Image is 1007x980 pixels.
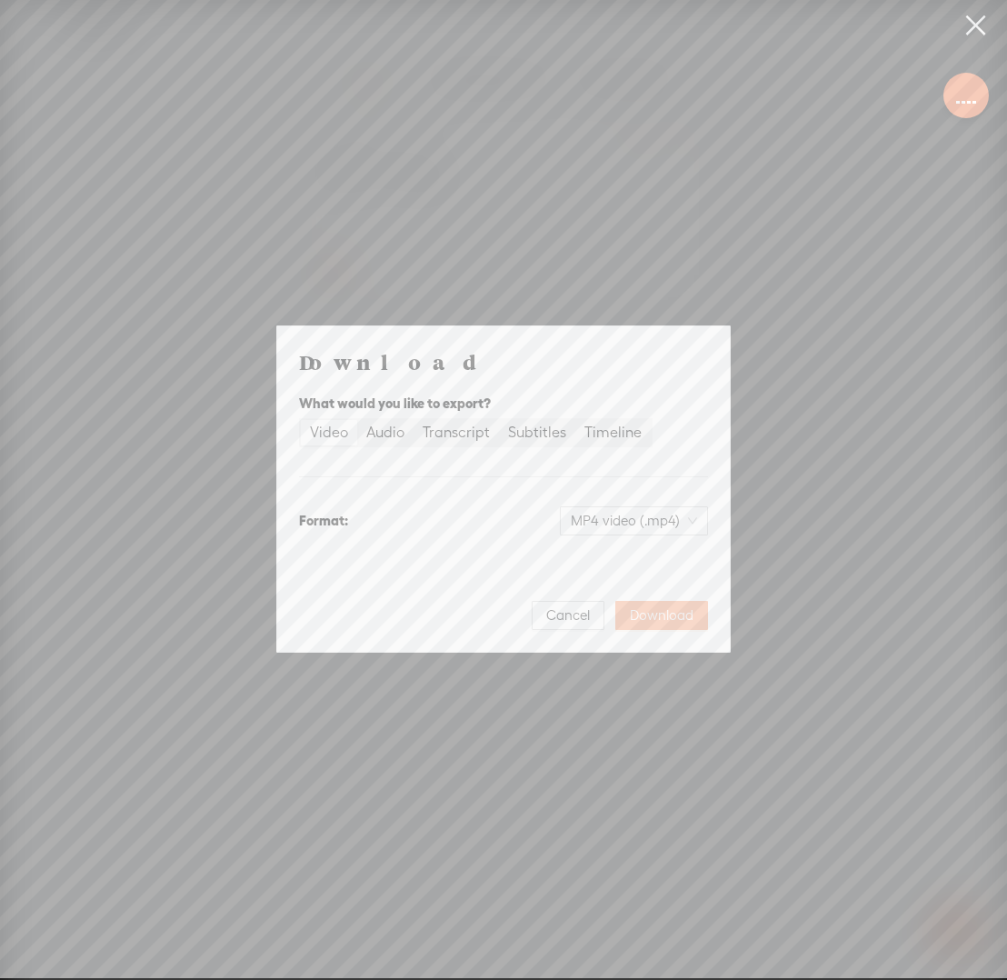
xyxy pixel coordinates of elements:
span: Download [630,606,693,625]
div: Audio [366,420,404,445]
div: What would you like to export? [299,393,708,415]
span: Cancel [546,606,590,625]
div: Format: [299,510,348,532]
div: Subtitles [508,420,566,445]
div: Video [310,420,348,445]
button: Download [615,601,708,630]
div: Transcript [423,420,490,445]
div: segmented control [299,418,653,447]
span: MP4 video (.mp4) [571,507,697,535]
button: Cancel [532,601,604,630]
div: Timeline [584,420,642,445]
h4: Download [299,348,708,375]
